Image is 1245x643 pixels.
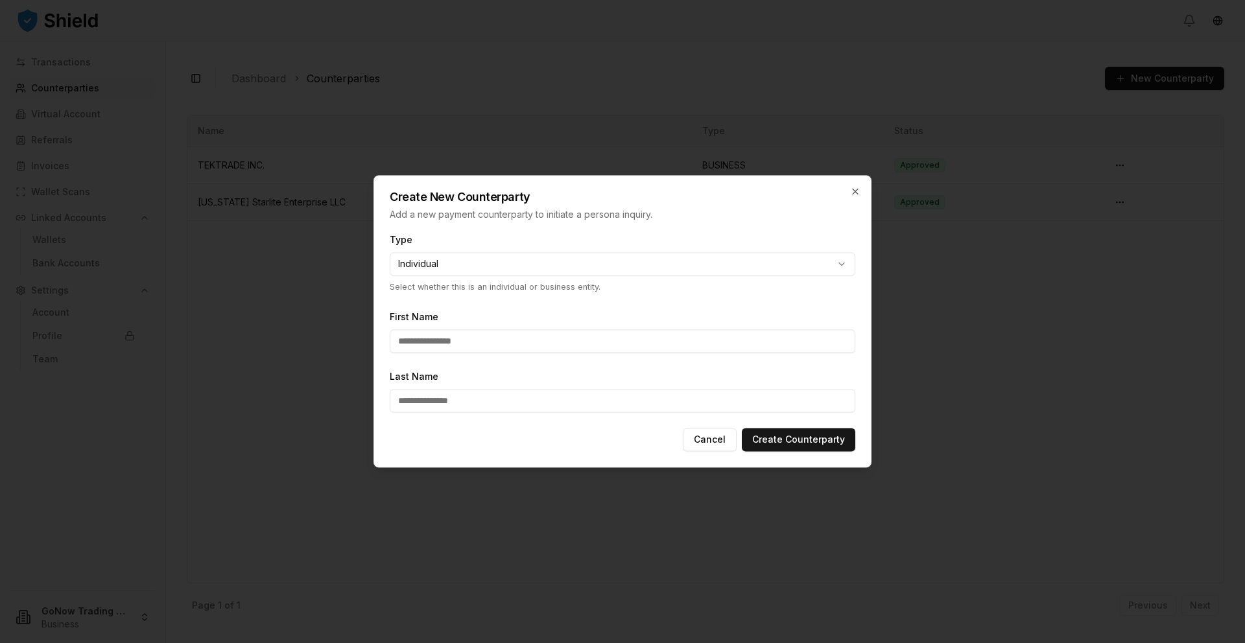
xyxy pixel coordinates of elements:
label: Last Name [390,371,438,382]
label: First Name [390,312,438,323]
button: Create Counterparty [742,428,855,452]
p: Add a new payment counterparty to initiate a persona inquiry. [390,208,855,221]
p: Select whether this is an individual or business entity. [390,281,855,293]
label: Type [390,234,412,245]
h2: Create New Counterparty [390,191,855,203]
button: Cancel [683,428,737,452]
